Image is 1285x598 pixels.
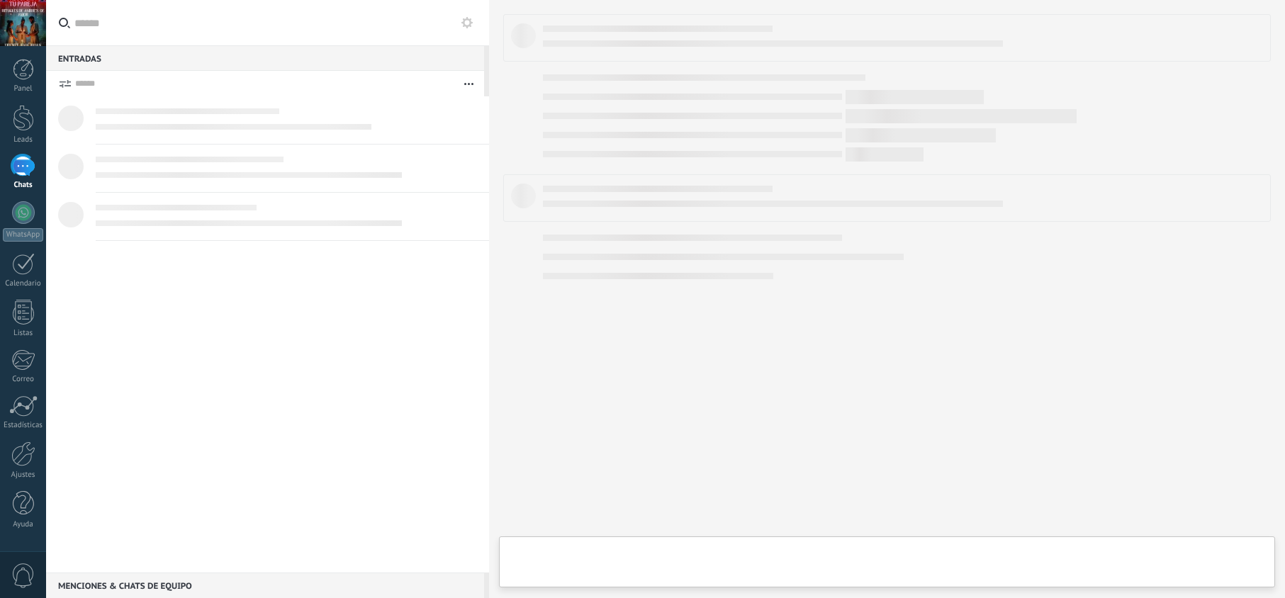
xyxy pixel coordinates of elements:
[46,45,484,71] div: Entradas
[3,375,44,384] div: Correo
[3,329,44,338] div: Listas
[3,228,43,242] div: WhatsApp
[3,135,44,145] div: Leads
[3,520,44,529] div: Ayuda
[3,470,44,480] div: Ajustes
[3,84,44,94] div: Panel
[3,279,44,288] div: Calendario
[3,181,44,190] div: Chats
[46,572,484,598] div: Menciones & Chats de equipo
[3,421,44,430] div: Estadísticas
